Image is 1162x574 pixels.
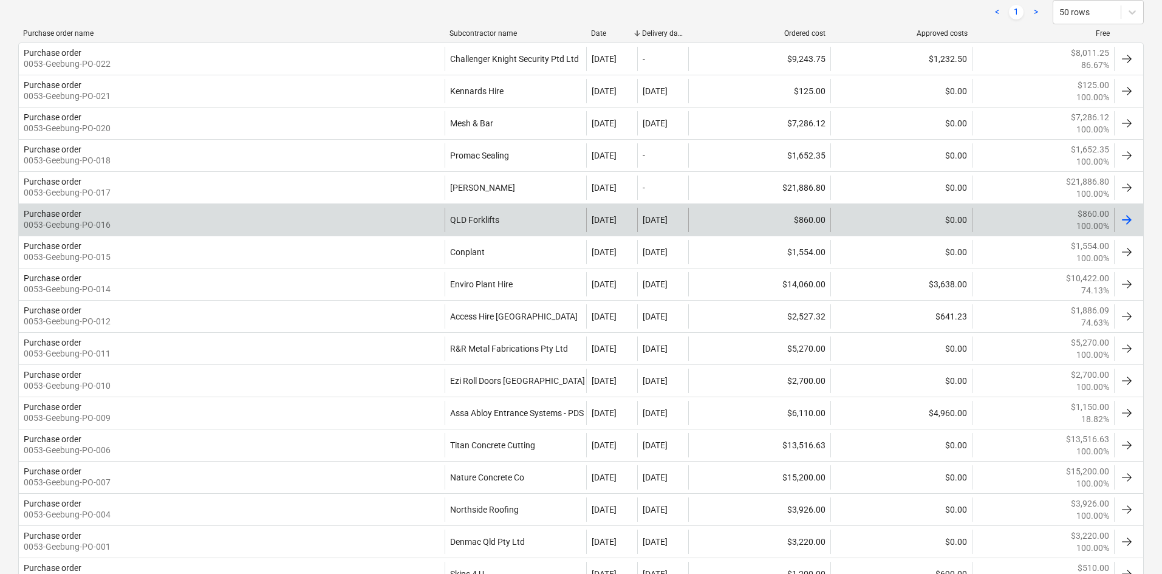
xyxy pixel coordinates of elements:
[1076,155,1109,168] p: 100.00%
[591,29,632,38] div: Date
[1066,272,1109,284] p: $10,422.00
[693,29,825,38] div: Ordered cost
[989,5,1004,19] a: Previous page
[642,29,683,38] div: Delivery date
[592,376,617,386] div: [DATE]
[24,338,81,347] div: Purchase order
[830,111,972,135] div: $0.00
[24,122,111,134] p: 0053-Geebung-PO-020
[643,505,668,514] div: [DATE]
[445,240,587,264] div: Conplant
[1071,143,1109,155] p: $1,652.35
[1071,530,1109,542] p: $3,220.00
[830,79,972,103] div: $0.00
[592,440,617,450] div: [DATE]
[830,401,972,425] div: $4,960.00
[830,497,972,522] div: $0.00
[1076,349,1109,361] p: 100.00%
[830,369,972,393] div: $0.00
[24,112,81,122] div: Purchase order
[1081,59,1109,71] p: 86.67%
[830,143,972,168] div: $0.00
[688,79,830,103] div: $125.00
[688,369,830,393] div: $2,700.00
[24,306,81,315] div: Purchase order
[1076,123,1109,135] p: 100.00%
[1071,240,1109,252] p: $1,554.00
[830,337,972,361] div: $0.00
[592,408,617,418] div: [DATE]
[643,344,668,354] div: [DATE]
[1078,79,1109,91] p: $125.00
[24,58,111,70] p: 0053-Geebung-PO-022
[1071,47,1109,59] p: $8,011.25
[977,29,1110,38] div: Free
[1076,188,1109,200] p: 100.00%
[24,154,111,166] p: 0053-Geebung-PO-018
[592,312,617,321] div: [DATE]
[592,537,617,547] div: [DATE]
[830,272,972,296] div: $3,638.00
[643,118,668,128] div: [DATE]
[688,497,830,522] div: $3,926.00
[830,433,972,457] div: $0.00
[830,304,972,329] div: $641.23
[643,312,668,321] div: [DATE]
[688,240,830,264] div: $1,554.00
[1081,413,1109,425] p: 18.82%
[688,143,830,168] div: $1,652.35
[445,143,587,168] div: Promac Sealing
[24,444,111,456] p: 0053-Geebung-PO-006
[1076,91,1109,103] p: 100.00%
[1078,208,1109,220] p: $860.00
[445,497,587,522] div: Northside Roofing
[24,80,81,90] div: Purchase order
[445,433,587,457] div: Titan Concrete Cutting
[24,145,81,154] div: Purchase order
[1071,497,1109,510] p: $3,926.00
[24,273,81,283] div: Purchase order
[688,176,830,200] div: $21,886.80
[688,208,830,232] div: $860.00
[24,241,81,251] div: Purchase order
[830,208,972,232] div: $0.00
[24,186,111,199] p: 0053-Geebung-PO-017
[24,499,81,508] div: Purchase order
[643,151,645,160] div: -
[1101,516,1162,574] iframe: Chat Widget
[643,537,668,547] div: [DATE]
[643,473,668,482] div: [DATE]
[24,466,81,476] div: Purchase order
[830,47,972,71] div: $1,232.50
[688,337,830,361] div: $5,270.00
[1076,220,1109,232] p: 100.00%
[643,247,668,257] div: [DATE]
[445,304,587,329] div: Access Hire [GEOGRAPHIC_DATA]
[24,283,111,295] p: 0053-Geebung-PO-014
[445,401,587,425] div: Assa Abloy Entrance Systems - PDS
[643,183,645,193] div: -
[24,508,111,521] p: 0053-Geebung-PO-004
[24,380,111,392] p: 0053-Geebung-PO-010
[23,29,440,38] div: Purchase order name
[592,215,617,225] div: [DATE]
[24,251,111,263] p: 0053-Geebung-PO-015
[643,376,668,386] div: [DATE]
[445,530,587,554] div: Denmac Qld Pty Ltd
[1009,5,1024,19] a: Page 1 is your current page
[1076,445,1109,457] p: 100.00%
[24,563,81,573] div: Purchase order
[592,505,617,514] div: [DATE]
[688,47,830,71] div: $9,243.75
[445,79,587,103] div: Kennards Hire
[592,54,617,64] div: [DATE]
[835,29,968,38] div: Approved costs
[688,111,830,135] div: $7,286.12
[643,279,668,289] div: [DATE]
[1076,510,1109,522] p: 100.00%
[688,401,830,425] div: $6,110.00
[24,434,81,444] div: Purchase order
[592,118,617,128] div: [DATE]
[24,209,81,219] div: Purchase order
